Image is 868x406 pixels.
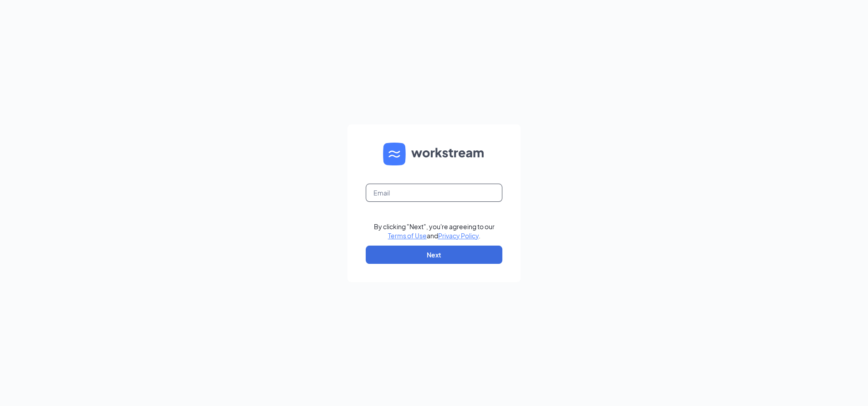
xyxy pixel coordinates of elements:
[366,184,502,202] input: Email
[438,231,479,240] a: Privacy Policy
[374,222,495,240] div: By clicking "Next", you're agreeing to our and .
[383,143,485,165] img: WS logo and Workstream text
[366,246,502,264] button: Next
[388,231,427,240] a: Terms of Use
